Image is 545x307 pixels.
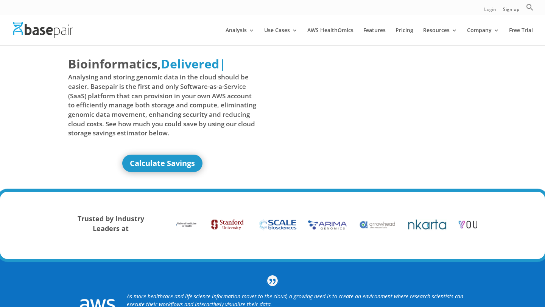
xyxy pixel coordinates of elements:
a: Free Trial [509,28,533,45]
span: Delivered [161,56,219,72]
a: Pricing [396,28,413,45]
img: Basepair [13,22,73,38]
strong: Trusted by Industry Leaders at [78,214,144,233]
span: | [219,56,226,72]
a: Analysis [226,28,254,45]
iframe: Basepair - NGS Analysis Simplified [278,55,467,161]
span: Analysing and storing genomic data in the cloud should be easier. Basepair is the first and only ... [68,73,257,138]
a: Sign up [503,7,519,15]
a: Resources [423,28,457,45]
svg: Search [526,3,534,11]
a: AWS HealthOmics [307,28,353,45]
span: Bioinformatics, [68,55,161,73]
a: Features [363,28,386,45]
a: Use Cases [264,28,297,45]
a: Search Icon Link [526,3,534,15]
a: Calculate Savings [122,155,202,172]
a: Company [467,28,499,45]
a: Login [484,7,496,15]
